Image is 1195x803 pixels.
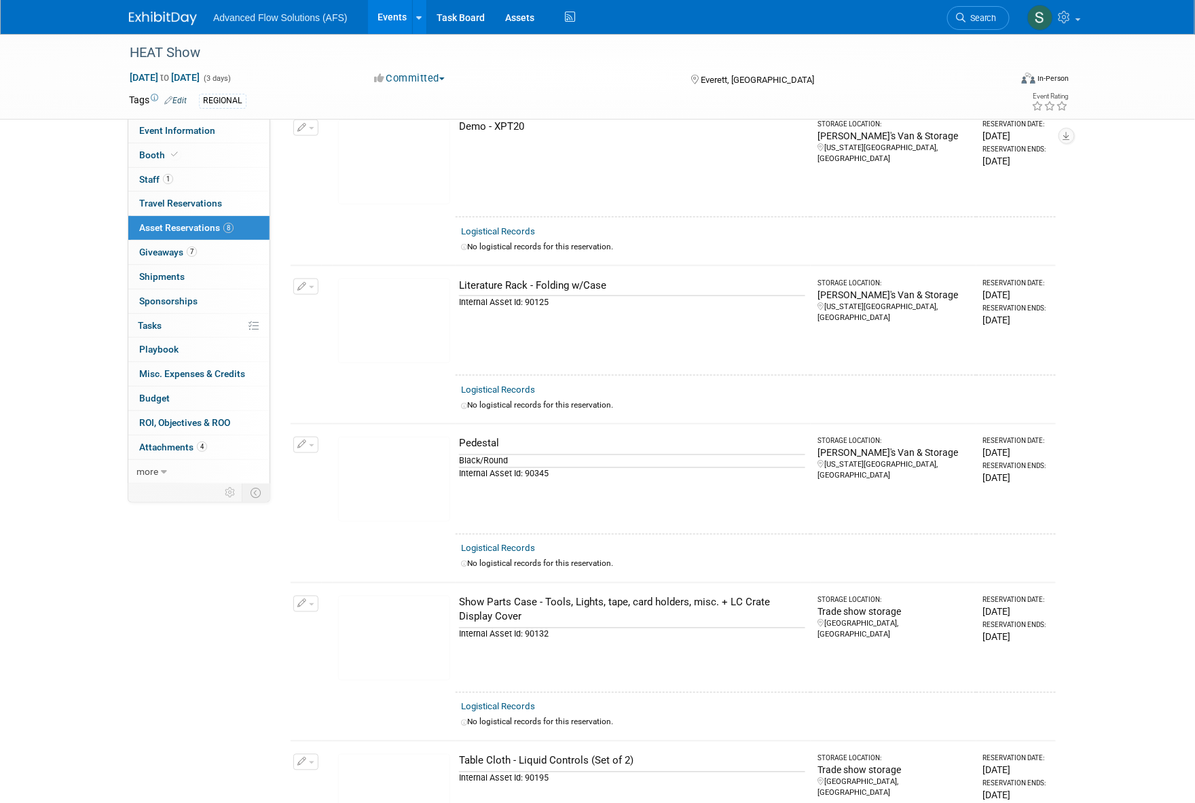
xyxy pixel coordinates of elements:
[171,151,178,158] i: Booth reservation complete
[139,442,207,452] span: Attachments
[817,120,971,129] div: Storage Location:
[459,454,805,467] div: Black/Round
[461,543,535,554] a: Logistical Records
[461,226,535,236] a: Logistical Records
[139,125,215,136] span: Event Information
[947,6,1010,30] a: Search
[139,174,173,185] span: Staff
[139,344,179,355] span: Playbook
[128,119,270,143] a: Event Information
[139,368,245,379] span: Misc. Expenses & Credits
[213,12,348,23] span: Advanced Flow Solutions (AFS)
[817,288,971,302] div: [PERSON_NAME]'s Van & Storage
[125,41,989,65] div: HEAT Show
[128,460,270,484] a: more
[461,385,535,395] a: Logistical Records
[338,437,450,522] img: View Images
[1027,5,1053,31] img: Steve McAnally
[197,442,207,452] span: 4
[459,437,805,451] div: Pedestal
[461,702,535,712] a: Logistical Records
[139,149,181,160] span: Booth
[223,223,234,233] span: 8
[983,154,1050,168] div: [DATE]
[983,129,1050,143] div: [DATE]
[139,417,230,428] span: ROI, Objectives & ROO
[136,466,158,477] span: more
[461,399,1050,411] div: No logistical records for this reservation.
[983,446,1050,460] div: [DATE]
[817,460,971,482] div: [US_STATE][GEOGRAPHIC_DATA], [GEOGRAPHIC_DATA]
[129,93,187,109] td: Tags
[701,75,814,85] span: Everett, [GEOGRAPHIC_DATA]
[983,437,1050,446] div: Reservation Date:
[139,393,170,404] span: Budget
[128,143,270,167] a: Booth
[128,192,270,215] a: Travel Reservations
[983,120,1050,129] div: Reservation Date:
[338,596,450,681] img: View Images
[983,630,1050,644] div: [DATE]
[817,437,971,446] div: Storage Location:
[817,129,971,143] div: [PERSON_NAME]'s Van & Storage
[817,279,971,288] div: Storage Location:
[138,320,162,331] span: Tasks
[817,143,971,164] div: [US_STATE][GEOGRAPHIC_DATA], [GEOGRAPHIC_DATA]
[128,362,270,386] a: Misc. Expenses & Credits
[128,265,270,289] a: Shipments
[1022,73,1035,84] img: Format-Inperson.png
[817,596,971,605] div: Storage Location:
[163,174,173,184] span: 1
[817,619,971,641] div: [GEOGRAPHIC_DATA], [GEOGRAPHIC_DATA]
[983,764,1050,777] div: [DATE]
[158,72,171,83] span: to
[983,462,1050,471] div: Reservation Ends:
[338,120,450,204] img: View Images
[139,296,198,306] span: Sponsorships
[983,304,1050,313] div: Reservation Ends:
[817,777,971,799] div: [GEOGRAPHIC_DATA], [GEOGRAPHIC_DATA]
[242,484,270,501] td: Toggle Event Tabs
[139,198,222,209] span: Travel Reservations
[459,596,805,625] div: Show Parts Case - Tools, Lights, tape, card holders, misc. + LC Crate Display Cover
[128,168,270,192] a: Staff1
[338,279,450,363] img: View Images
[983,789,1050,802] div: [DATE]
[983,288,1050,302] div: [DATE]
[129,12,197,25] img: ExhibitDay
[202,74,231,83] span: (3 days)
[983,596,1050,605] div: Reservation Date:
[461,717,1050,728] div: No logistical records for this reservation.
[983,313,1050,327] div: [DATE]
[817,754,971,764] div: Storage Location:
[983,779,1050,789] div: Reservation Ends:
[139,247,197,257] span: Giveaways
[187,247,197,257] span: 7
[199,94,246,108] div: REGIONAL
[817,764,971,777] div: Trade show storage
[219,484,242,501] td: Personalize Event Tab Strip
[164,96,187,105] a: Edit
[817,302,971,323] div: [US_STATE][GEOGRAPHIC_DATA], [GEOGRAPHIC_DATA]
[128,240,270,264] a: Giveaways7
[983,621,1050,630] div: Reservation Ends:
[1037,73,1069,84] div: In-Person
[369,71,450,86] button: Committed
[983,279,1050,288] div: Reservation Date:
[817,446,971,460] div: [PERSON_NAME]'s Van & Storage
[128,338,270,361] a: Playbook
[983,754,1050,764] div: Reservation Date:
[459,754,805,768] div: Table Cloth - Liquid Controls (Set of 2)
[817,605,971,619] div: Trade show storage
[983,471,1050,485] div: [DATE]
[139,222,234,233] span: Asset Reservations
[461,241,1050,253] div: No logistical records for this reservation.
[983,605,1050,619] div: [DATE]
[461,558,1050,570] div: No logistical records for this reservation.
[129,71,200,84] span: [DATE] [DATE]
[128,289,270,313] a: Sponsorships
[1032,93,1069,100] div: Event Rating
[983,145,1050,154] div: Reservation Ends:
[930,71,1069,91] div: Event Format
[139,271,185,282] span: Shipments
